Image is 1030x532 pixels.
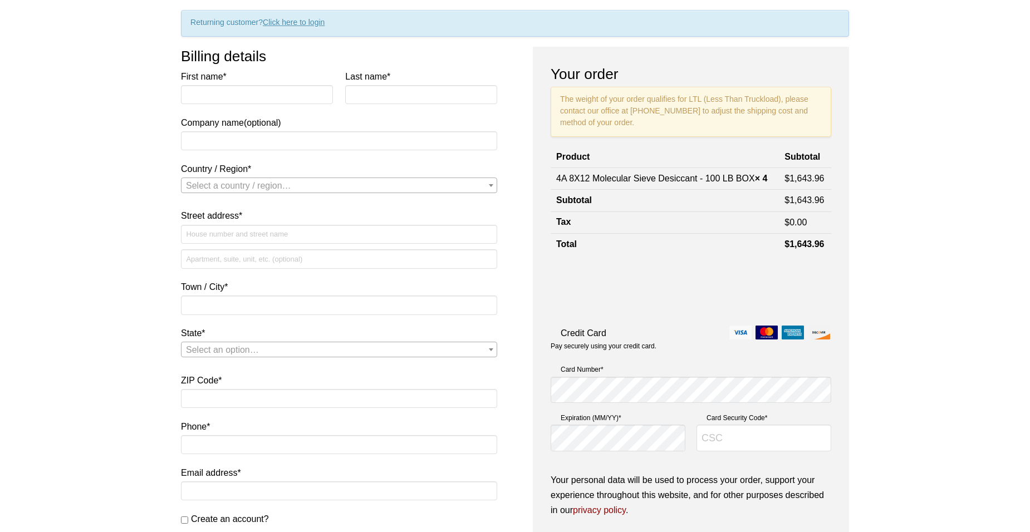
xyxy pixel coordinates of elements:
[181,342,497,357] span: State
[181,419,497,434] label: Phone
[784,239,789,249] span: $
[551,326,831,341] label: Credit Card
[551,211,779,233] th: Tax
[191,514,269,524] span: Create an account?
[784,174,789,183] span: $
[697,425,831,451] input: CSC
[181,516,188,524] input: Create an account?
[181,249,497,268] input: Apartment, suite, unit, etc. (optional)
[186,345,259,354] span: Select an option…
[551,342,831,351] p: Pay securely using your credit card.
[551,359,831,460] fieldset: Payment Info
[779,147,831,168] th: Subtotal
[784,195,789,205] span: $
[244,118,281,127] span: (optional)
[784,174,824,183] bdi: 1,643.96
[181,69,497,130] label: Company name
[181,326,497,341] label: State
[181,69,333,84] label: First name
[784,218,807,227] bdi: 0.00
[181,47,497,66] h3: Billing details
[181,465,497,480] label: Email address
[551,234,779,255] th: Total
[181,208,497,223] label: Street address
[756,326,778,339] img: mastercard
[551,168,779,189] td: 4A 8X12 Molecular Sieve Desiccant - 100 LB BOX
[186,181,291,190] span: Select a country / region…
[551,190,779,211] th: Subtotal
[573,505,626,515] a: privacy policy
[551,267,720,310] iframe: reCAPTCHA
[551,147,779,168] th: Product
[697,412,831,423] label: Card Security Code
[181,373,497,388] label: ZIP Code
[784,195,824,205] bdi: 1,643.96
[181,225,497,244] input: House number and street name
[782,326,804,339] img: amex
[755,174,768,183] strong: × 4
[551,87,831,137] p: The weight of your order qualifies for LTL (Less Than Truckload), please contact our office at [P...
[551,65,831,83] h3: Your order
[181,10,849,37] div: Returning customer?
[263,18,325,27] a: Click here to login
[181,178,497,193] span: Country / Region
[808,326,830,339] img: discover
[181,279,497,294] label: Town / City
[345,69,497,84] label: Last name
[181,161,497,176] label: Country / Region
[551,472,831,518] p: Your personal data will be used to process your order, support your experience throughout this we...
[729,326,752,339] img: visa
[784,239,824,249] bdi: 1,643.96
[551,412,685,423] label: Expiration (MM/YY)
[784,218,789,227] span: $
[551,364,831,375] label: Card Number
